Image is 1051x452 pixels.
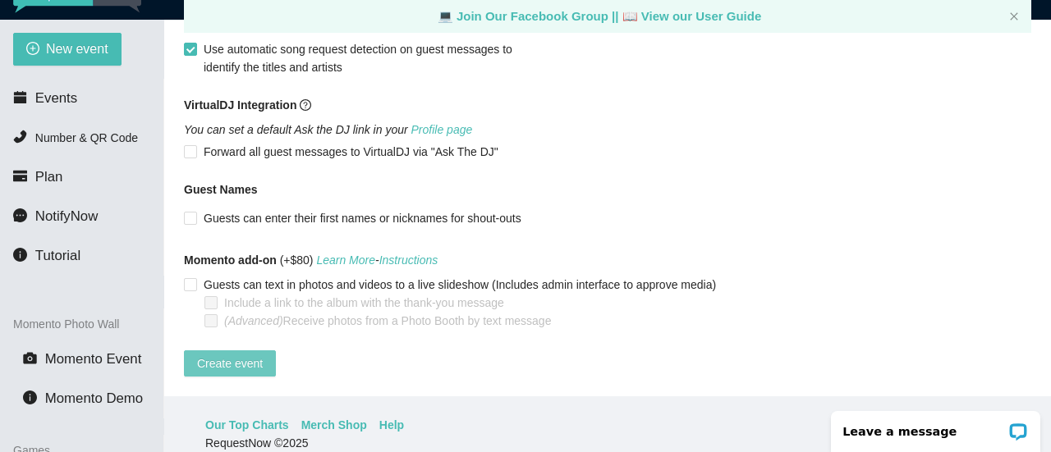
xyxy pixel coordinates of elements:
span: Tutorial [35,248,80,263]
span: NotifyNow [35,208,98,224]
div: RequestNow © 2025 [205,434,1006,452]
a: Our Top Charts [205,416,289,434]
span: phone [13,130,27,144]
span: Plan [35,169,63,185]
span: info-circle [23,390,37,404]
button: close [1009,11,1019,22]
span: laptop [438,9,453,23]
span: calendar [13,90,27,104]
b: Guest Names [184,183,257,196]
button: plus-circleNew event [13,33,122,66]
a: laptop View our User Guide [622,9,762,23]
span: Guests can text in photos and videos to a live slideshow (Includes admin interface to approve media) [197,276,723,294]
iframe: LiveChat chat widget [820,400,1051,452]
span: question-circle [300,99,311,111]
span: camera [23,351,37,365]
span: Momento Demo [45,390,143,406]
a: laptop Join Our Facebook Group || [438,9,622,23]
span: (+$80) [184,251,438,269]
a: Learn More [316,253,375,267]
a: Instructions [379,253,438,267]
span: info-circle [13,248,27,262]
b: Momento add-on [184,253,277,267]
span: Use automatic song request detection on guest messages to identify the titles and artists [197,40,537,76]
a: Merch Shop [301,416,367,434]
span: message [13,208,27,222]
span: Guests can enter their first names or nicknames for shout-outs [197,209,528,227]
span: Forward all guest messages to VirtualDJ via "Ask The DJ" [197,143,505,161]
b: VirtualDJ Integration [184,98,296,112]
span: laptop [622,9,638,23]
span: Momento Event [45,351,142,367]
i: You can set a default Ask the DJ link in your [184,123,472,136]
i: (Advanced) [224,314,283,327]
span: Receive photos from a Photo Booth by text message [218,312,558,330]
span: Events [35,90,77,106]
i: - [316,253,438,267]
span: Number & QR Code [35,131,138,144]
span: close [1009,11,1019,21]
a: Profile page [411,123,473,136]
span: plus-circle [26,42,39,57]
span: New event [46,39,108,59]
span: credit-card [13,169,27,183]
span: Include a link to the album with the thank-you message [218,294,511,312]
a: Help [379,416,404,434]
span: Create event [197,354,263,372]
button: Create event [184,350,276,377]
